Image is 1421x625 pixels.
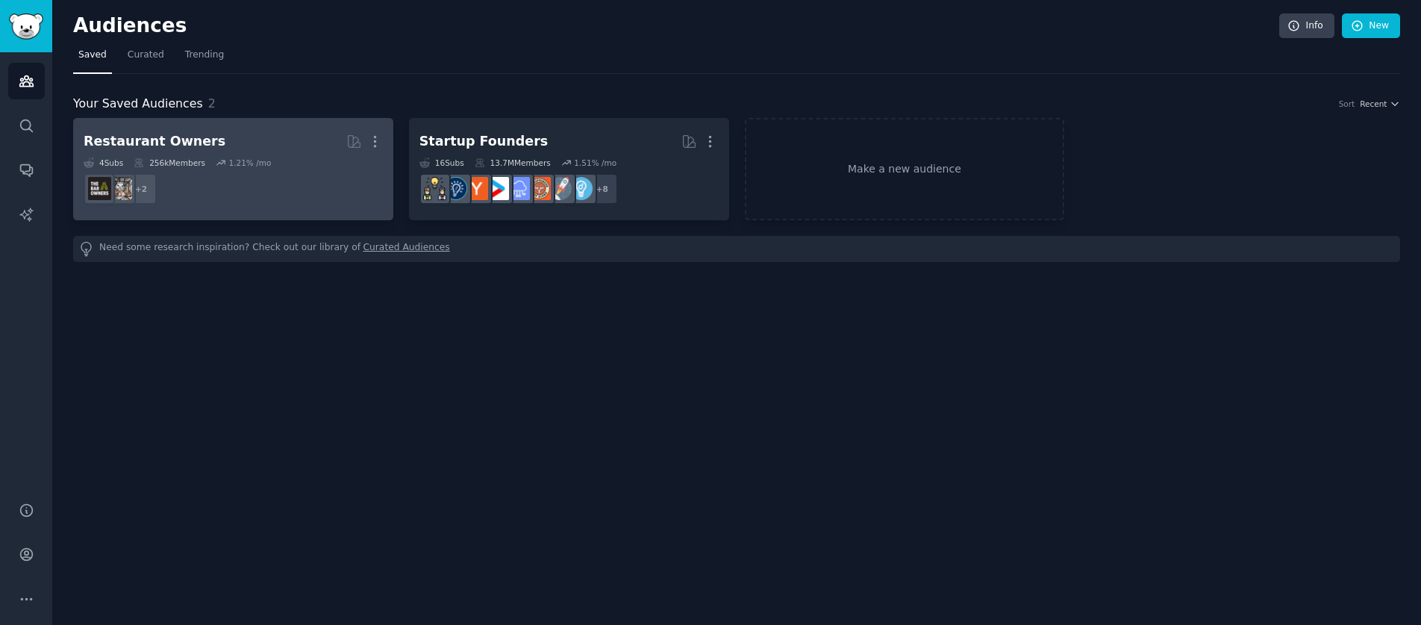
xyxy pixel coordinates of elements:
[486,177,509,200] img: startup
[1339,99,1355,109] div: Sort
[569,177,593,200] img: Entrepreneur
[122,43,169,74] a: Curated
[73,236,1400,262] div: Need some research inspiration? Check out our library of
[549,177,572,200] img: startups
[208,96,216,111] span: 2
[444,177,467,200] img: Entrepreneurship
[109,177,132,200] img: restaurantowners
[745,118,1065,220] a: Make a new audience
[1279,13,1334,39] a: Info
[128,49,164,62] span: Curated
[185,49,224,62] span: Trending
[73,118,393,220] a: Restaurant Owners4Subs256kMembers1.21% /mo+2restaurantownersBarOwners
[419,158,464,168] div: 16 Sub s
[363,241,450,257] a: Curated Audiences
[134,158,205,168] div: 256k Members
[423,177,446,200] img: growmybusiness
[574,158,616,168] div: 1.51 % /mo
[1342,13,1400,39] a: New
[78,49,107,62] span: Saved
[125,173,157,205] div: + 2
[1360,99,1387,109] span: Recent
[84,132,225,151] div: Restaurant Owners
[528,177,551,200] img: EntrepreneurRideAlong
[73,43,112,74] a: Saved
[409,118,729,220] a: Startup Founders16Subs13.7MMembers1.51% /mo+8EntrepreneurstartupsEntrepreneurRideAlongSaaSstartup...
[180,43,229,74] a: Trending
[507,177,530,200] img: SaaS
[1360,99,1400,109] button: Recent
[9,13,43,40] img: GummySearch logo
[73,14,1279,38] h2: Audiences
[419,132,548,151] div: Startup Founders
[84,158,123,168] div: 4 Sub s
[475,158,551,168] div: 13.7M Members
[587,173,618,205] div: + 8
[465,177,488,200] img: ycombinator
[73,95,203,114] span: Your Saved Audiences
[88,177,111,200] img: BarOwners
[228,158,271,168] div: 1.21 % /mo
